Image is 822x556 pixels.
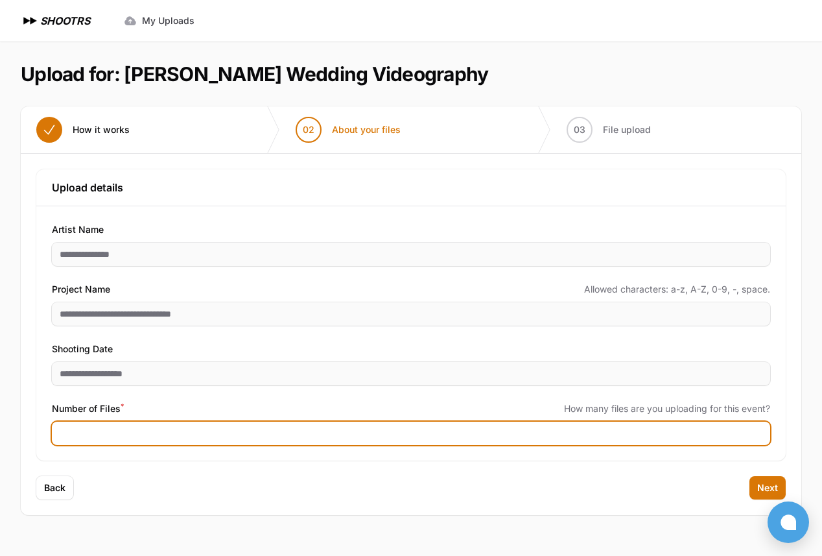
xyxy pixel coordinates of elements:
span: Back [44,481,65,494]
span: Allowed characters: a-z, A-Z, 0-9, -, space. [584,283,770,296]
span: How many files are you uploading for this event? [564,402,770,415]
span: Shooting Date [52,341,113,357]
span: Number of Files [52,401,124,417]
span: Project Name [52,282,110,297]
h1: Upload for: [PERSON_NAME] Wedding Videography [21,62,488,86]
button: 02 About your files [280,106,416,153]
img: SHOOTRS [21,13,40,29]
span: Next [757,481,778,494]
span: Artist Name [52,222,104,237]
button: Next [749,476,786,500]
h3: Upload details [52,180,770,195]
span: About your files [332,123,401,136]
button: Back [36,476,73,500]
span: 02 [303,123,314,136]
a: My Uploads [116,9,202,32]
button: 03 File upload [551,106,666,153]
span: 03 [574,123,585,136]
button: Open chat window [768,502,809,543]
button: How it works [21,106,145,153]
span: My Uploads [142,14,194,27]
span: File upload [603,123,651,136]
a: SHOOTRS SHOOTRS [21,13,90,29]
h1: SHOOTRS [40,13,90,29]
span: How it works [73,123,130,136]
